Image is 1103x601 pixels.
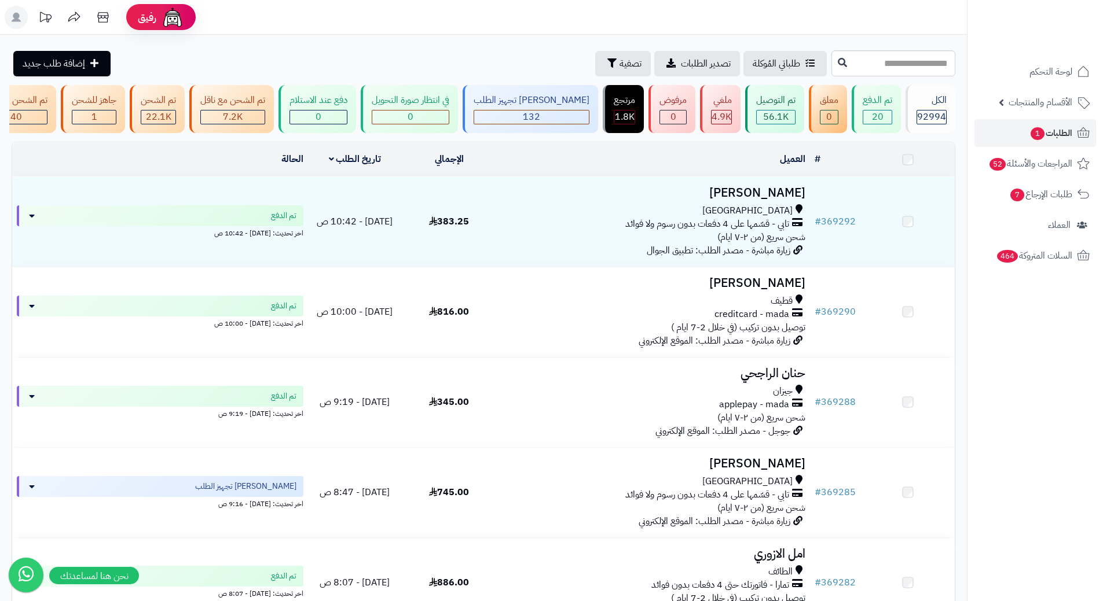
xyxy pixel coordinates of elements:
[815,215,856,228] a: #369292
[996,248,1072,264] span: السلات المتروكة
[474,94,589,107] div: [PERSON_NAME] تجهيز الطلب
[651,578,789,592] span: تمارا - فاتورتك حتى 4 دفعات بدون فوائد
[281,152,303,166] a: الحالة
[820,110,838,124] div: 0
[743,51,827,76] a: طلباتي المُوكلة
[91,110,97,124] span: 1
[429,576,469,589] span: 886.00
[655,424,790,438] span: جوجل - مصدر الطلب: الموقع الإلكتروني
[849,85,903,133] a: تم الدفع 20
[317,215,393,228] span: [DATE] - 10:42 ص
[743,85,807,133] a: تم التوصيل 56.1K
[329,152,382,166] a: تاريخ الطلب
[639,514,790,528] span: زيارة مباشرة - مصدر الطلب: الموقع الإلكتروني
[757,110,795,124] div: 56084
[320,485,390,499] span: [DATE] - 8:47 ص
[1031,127,1045,140] span: 1
[917,110,946,124] span: 92994
[974,150,1096,178] a: المراجعات والأسئلة52
[719,398,789,411] span: applepay - mada
[17,587,303,599] div: اخر تحديث: [DATE] - 8:07 ص
[717,501,805,515] span: شحن سريع (من ٢-٧ ايام)
[711,94,732,107] div: ملغي
[17,226,303,238] div: اخر تحديث: [DATE] - 10:42 ص
[320,395,390,409] span: [DATE] - 9:19 ص
[712,110,731,124] span: 4.9K
[1010,189,1024,201] span: 7
[646,85,698,133] a: مرفوض 0
[614,110,635,124] div: 1765
[717,230,805,244] span: شحن سريع (من ٢-٧ ايام)
[660,110,686,124] div: 0
[138,10,156,24] span: رفيق
[990,158,1006,171] span: 52
[127,85,187,133] a: تم الشحن 22.1K
[429,305,469,319] span: 816.00
[815,485,821,499] span: #
[903,85,958,133] a: الكل92994
[815,576,856,589] a: #369282
[201,110,265,124] div: 7223
[200,94,265,107] div: تم الشحن مع ناقل
[460,85,600,133] a: [PERSON_NAME] تجهيز الطلب 132
[271,570,296,582] span: تم الدفع
[501,186,805,200] h3: [PERSON_NAME]
[639,334,790,348] span: زيارة مباشرة - مصدر الطلب: الموقع الإلكتروني
[290,110,347,124] div: 0
[780,152,805,166] a: العميل
[501,457,805,470] h3: [PERSON_NAME]
[815,305,821,319] span: #
[771,294,793,308] span: قطيف
[756,94,796,107] div: تم التوصيل
[5,110,22,124] span: 340
[1024,32,1092,57] img: logo-2.png
[872,110,884,124] span: 20
[670,110,676,124] span: 0
[195,481,296,492] span: [PERSON_NAME] تجهيز الطلب
[523,110,540,124] span: 132
[141,110,175,124] div: 22113
[815,305,856,319] a: #369290
[863,94,892,107] div: تم الدفع
[187,85,276,133] a: تم الشحن مع ناقل 7.2K
[435,152,464,166] a: الإجمالي
[161,6,184,29] img: ai-face.png
[988,156,1072,172] span: المراجعات والأسئلة
[807,85,849,133] a: معلق 0
[17,316,303,329] div: اخر تحديث: [DATE] - 10:00 ص
[290,94,347,107] div: دفع عند الاستلام
[223,110,243,124] span: 7.2K
[659,94,687,107] div: مرفوض
[702,475,793,488] span: [GEOGRAPHIC_DATA]
[595,51,651,76] button: تصفية
[815,576,821,589] span: #
[815,152,820,166] a: #
[72,110,116,124] div: 1
[712,110,731,124] div: 4921
[671,320,805,334] span: توصيل بدون تركيب (في خلال 2-7 ايام )
[429,215,469,228] span: 383.25
[815,395,856,409] a: #369288
[763,110,789,124] span: 56.1K
[276,85,358,133] a: دفع عند الاستلام 0
[625,488,789,502] span: تابي - قسّمها على 4 دفعات بدون رسوم ولا فوائد
[717,411,805,425] span: شحن سريع (من ٢-٧ ايام)
[372,94,449,107] div: في انتظار صورة التحويل
[31,6,60,32] a: تحديثات المنصة
[917,94,947,107] div: الكل
[23,57,85,71] span: إضافة طلب جديد
[474,110,589,124] div: 132
[815,485,856,499] a: #369285
[620,57,642,71] span: تصفية
[974,180,1096,208] a: طلبات الإرجاع7
[13,51,111,76] a: إضافة طلب جديد
[681,57,731,71] span: تصدير الطلبات
[714,308,789,321] span: creditcard - mada
[17,407,303,419] div: اخر تحديث: [DATE] - 9:19 ص
[320,576,390,589] span: [DATE] - 8:07 ص
[614,94,635,107] div: مرتجع
[1009,94,1072,110] span: الأقسام والمنتجات
[1009,186,1072,202] span: طلبات الإرجاع
[974,58,1096,86] a: لوحة التحكم
[615,110,635,124] span: 1.8K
